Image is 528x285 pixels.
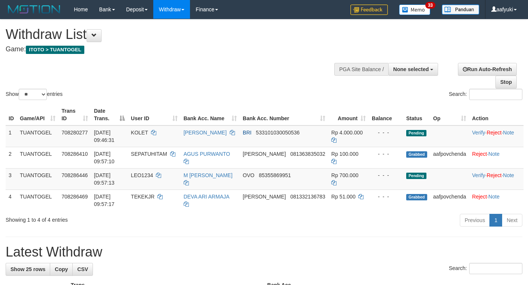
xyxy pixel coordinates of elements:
span: Copy [55,266,68,272]
th: Game/API: activate to sort column ascending [17,104,58,125]
a: Reject [472,194,487,200]
a: CSV [72,263,93,276]
td: 2 [6,147,17,168]
td: 4 [6,190,17,211]
img: MOTION_logo.png [6,4,63,15]
td: TUANTOGEL [17,190,58,211]
td: TUANTOGEL [17,168,58,190]
span: [DATE] 09:57:10 [94,151,115,164]
th: Action [469,104,524,125]
span: CSV [77,266,88,272]
span: TEKEKJR [131,194,154,200]
a: 1 [489,214,502,227]
th: Date Trans.: activate to sort column descending [91,104,128,125]
span: Copy 081363835032 to clipboard [290,151,325,157]
a: Verify [472,130,485,136]
span: SEPATUHITAM [131,151,167,157]
td: 3 [6,168,17,190]
input: Search: [469,89,522,100]
td: 1 [6,125,17,147]
span: Copy 081332136783 to clipboard [290,194,325,200]
th: User ID: activate to sort column ascending [128,104,180,125]
span: KOLET [131,130,148,136]
a: Run Auto-Refresh [458,63,517,76]
div: - - - [372,129,400,136]
span: LEO1234 [131,172,153,178]
a: Copy [50,263,73,276]
span: Rp 4.000.000 [331,130,363,136]
span: OVO [243,172,254,178]
a: Note [503,172,514,178]
span: 33 [425,2,435,9]
span: ITOTO > TUANTOGEL [26,46,84,54]
span: 708286469 [61,194,88,200]
img: Button%20Memo.svg [399,4,431,15]
a: Reject [472,151,487,157]
span: [DATE] 09:57:13 [94,172,115,186]
h1: Latest Withdraw [6,245,522,260]
a: Reject [487,172,502,178]
div: - - - [372,150,400,158]
h1: Withdraw List [6,27,344,42]
a: AGUS PURWANTO [184,151,230,157]
h4: Game: [6,46,344,53]
span: [PERSON_NAME] [243,194,286,200]
a: Reject [487,130,502,136]
td: · · [469,125,524,147]
span: None selected [393,66,429,72]
a: Note [488,194,500,200]
a: Next [502,214,522,227]
label: Search: [449,263,522,274]
a: Note [503,130,514,136]
div: Showing 1 to 4 of 4 entries [6,213,214,224]
span: Grabbed [406,194,427,200]
a: M [PERSON_NAME] [184,172,233,178]
span: [PERSON_NAME] [243,151,286,157]
span: Show 25 rows [10,266,45,272]
span: Grabbed [406,151,427,158]
td: aafpovchenda [430,147,469,168]
span: Rp 51.000 [331,194,356,200]
th: ID [6,104,17,125]
td: TUANTOGEL [17,125,58,147]
select: Showentries [19,89,47,100]
img: Feedback.jpg [350,4,388,15]
span: Rp 700.000 [331,172,358,178]
th: Op: activate to sort column ascending [430,104,469,125]
td: · [469,190,524,211]
td: · · [469,168,524,190]
a: Note [488,151,500,157]
a: Previous [460,214,490,227]
th: Balance [369,104,403,125]
span: 708286410 [61,151,88,157]
a: Verify [472,172,485,178]
td: aafpovchenda [430,190,469,211]
span: Rp 100.000 [331,151,358,157]
span: Pending [406,130,426,136]
th: Amount: activate to sort column ascending [328,104,369,125]
span: 708286446 [61,172,88,178]
td: · [469,147,524,168]
a: DEVA ARI ARMAJA [184,194,229,200]
th: Bank Acc. Number: activate to sort column ascending [240,104,328,125]
span: 708280277 [61,130,88,136]
img: panduan.png [442,4,479,15]
span: Copy 85355869951 to clipboard [259,172,291,178]
div: - - - [372,172,400,179]
input: Search: [469,263,522,274]
div: PGA Site Balance / [334,63,388,76]
a: [PERSON_NAME] [184,130,227,136]
span: [DATE] 09:46:31 [94,130,115,143]
span: Copy 533101030050536 to clipboard [256,130,300,136]
th: Trans ID: activate to sort column ascending [58,104,91,125]
span: Pending [406,173,426,179]
a: Stop [495,76,517,88]
span: [DATE] 09:57:17 [94,194,115,207]
label: Show entries [6,89,63,100]
th: Bank Acc. Name: activate to sort column ascending [181,104,240,125]
button: None selected [388,63,438,76]
label: Search: [449,89,522,100]
div: - - - [372,193,400,200]
th: Status [403,104,430,125]
td: TUANTOGEL [17,147,58,168]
